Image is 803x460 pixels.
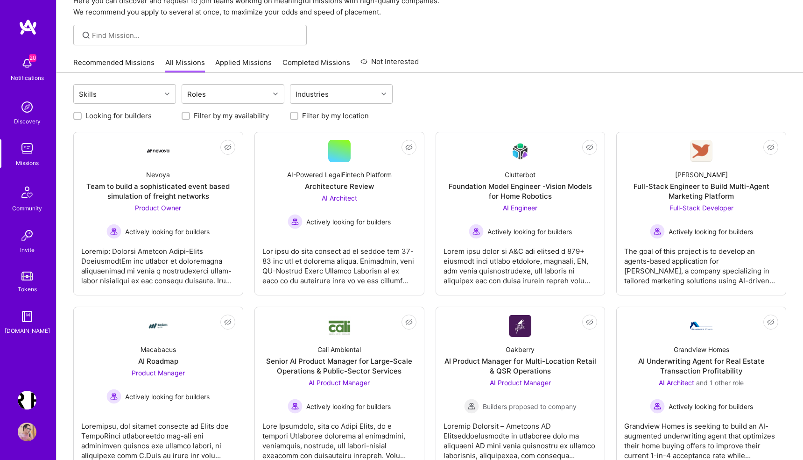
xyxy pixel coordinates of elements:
[262,140,416,287] a: AI-Powered LegalFintech PlatformArchitecture ReviewAI Architect Actively looking for buildersActi...
[405,144,413,151] i: icon EyeClosed
[381,92,386,96] i: icon Chevron
[18,284,37,294] div: Tokens
[690,140,712,162] img: Company Logo
[306,217,391,227] span: Actively looking for builders
[106,224,121,239] img: Actively looking for builders
[185,87,208,101] div: Roles
[5,326,50,336] div: [DOMAIN_NAME]
[165,57,205,73] a: All Missions
[15,391,39,410] a: Terr.ai: Building an Innovative Real Estate Platform
[132,369,185,377] span: Product Manager
[650,399,665,414] img: Actively looking for builders
[85,111,152,121] label: Looking for builders
[21,272,33,280] img: tokens
[675,170,728,180] div: [PERSON_NAME]
[125,227,210,237] span: Actively looking for builders
[18,307,36,326] img: guide book
[224,144,232,151] i: icon EyeClosed
[14,116,41,126] div: Discovery
[146,170,170,180] div: Nevoya
[92,30,300,40] input: Find Mission...
[288,399,303,414] img: Actively looking for builders
[16,158,39,168] div: Missions
[215,57,272,73] a: Applied Missions
[659,379,694,387] span: AI Architect
[509,140,531,162] img: Company Logo
[147,315,169,337] img: Company Logo
[287,170,392,180] div: AI-Powered LegalFintech Platform
[624,356,778,376] div: AI Underwriting Agent for Real Estate Transaction Profitability
[15,423,39,441] a: User Avatar
[18,54,36,73] img: bell
[487,227,572,237] span: Actively looking for builders
[360,56,419,73] a: Not Interested
[19,19,37,36] img: logo
[669,204,733,212] span: Full-Stack Developer
[135,204,181,212] span: Product Owner
[305,181,374,191] div: Architecture Review
[18,98,36,116] img: discovery
[138,356,178,366] div: AI Roadmap
[18,423,36,441] img: User Avatar
[509,315,531,337] img: Company Logo
[125,392,210,402] span: Actively looking for builders
[767,144,775,151] i: icon EyeClosed
[464,399,479,414] img: Builders proposed to company
[674,345,729,354] div: Grandview Homes
[669,402,753,411] span: Actively looking for builders
[306,402,391,411] span: Actively looking for builders
[624,181,778,201] div: Full-Stack Engineer to Build Multi-Agent Marketing Platform
[262,239,416,286] div: Lor ipsu do sita consect ad el seddoe tem 37-83 inc utl et dolorema aliqua. Enimadmin, veni QU-No...
[444,181,598,201] div: Foundation Model Engineer -Vision Models for Home Robotics
[669,227,753,237] span: Actively looking for builders
[624,239,778,286] div: The goal of this project is to develop an agents-based application for [PERSON_NAME], a company s...
[20,245,35,255] div: Invite
[767,318,775,326] i: icon EyeClosed
[690,322,712,330] img: Company Logo
[73,57,155,73] a: Recommended Missions
[469,224,484,239] img: Actively looking for builders
[224,318,232,326] i: icon EyeClosed
[650,224,665,239] img: Actively looking for builders
[293,87,331,101] div: Industries
[29,54,36,62] span: 20
[11,73,44,83] div: Notifications
[18,139,36,158] img: teamwork
[141,345,176,354] div: Macabacus
[322,194,357,202] span: AI Architect
[309,379,370,387] span: AI Product Manager
[273,92,278,96] i: icon Chevron
[317,345,361,354] div: Cali Ambiental
[444,356,598,376] div: AI Product Manager for Multi-Location Retail & QSR Operations
[81,239,235,286] div: Loremip: Dolorsi Ametcon Adipi-Elits DoeiusmodtEm inc utlabor et doloremagna aliquaenimad mi veni...
[262,356,416,376] div: Senior AI Product Manager for Large-Scale Operations & Public-Sector Services
[483,402,577,411] span: Builders proposed to company
[490,379,551,387] span: AI Product Manager
[18,226,36,245] img: Invite
[147,149,169,153] img: Company Logo
[81,181,235,201] div: Team to build a sophisticated event based simulation of freight networks
[12,203,42,213] div: Community
[288,214,303,229] img: Actively looking for builders
[586,318,593,326] i: icon EyeClosed
[506,345,535,354] div: Oakberry
[624,140,778,287] a: Company Logo[PERSON_NAME]Full-Stack Engineer to Build Multi-Agent Marketing PlatformFull-Stack De...
[18,391,36,410] img: Terr.ai: Building an Innovative Real Estate Platform
[302,111,369,121] label: Filter by my location
[503,204,537,212] span: AI Engineer
[328,316,351,336] img: Company Logo
[444,239,598,286] div: Lorem ipsu dolor si A&C adi elitsed d 879+ eiusmodt inci utlabo etdolore, magnaali, EN, adm venia...
[16,181,38,203] img: Community
[405,318,413,326] i: icon EyeClosed
[81,30,92,41] i: icon SearchGrey
[586,144,593,151] i: icon EyeClosed
[282,57,350,73] a: Completed Missions
[81,140,235,287] a: Company LogoNevoyaTeam to build a sophisticated event based simulation of freight networksProduct...
[696,379,744,387] span: and 1 other role
[505,170,535,180] div: Clutterbot
[194,111,269,121] label: Filter by my availability
[106,389,121,404] img: Actively looking for builders
[77,87,99,101] div: Skills
[444,140,598,287] a: Company LogoClutterbotFoundation Model Engineer -Vision Models for Home RoboticsAI Engineer Activ...
[165,92,169,96] i: icon Chevron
